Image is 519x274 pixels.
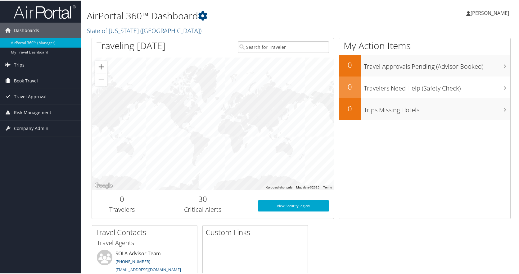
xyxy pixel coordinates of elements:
h2: 30 [157,193,249,204]
h3: Critical Alerts [157,205,249,213]
img: Google [93,181,114,189]
span: Dashboards [14,22,39,38]
h3: Trips Missing Hotels [364,102,510,114]
h2: Travel Contacts [95,226,197,237]
input: Search for Traveler [238,41,329,52]
button: Zoom in [95,60,107,72]
a: [PHONE_NUMBER] [115,258,150,264]
span: Map data ©2025 [296,185,319,188]
h3: Travel Agents [97,238,192,247]
a: 0Travelers Need Help (Safety Check) [339,76,510,98]
h2: 0 [339,103,361,113]
h1: My Action Items [339,39,510,52]
a: View SecurityLogic® [258,200,329,211]
a: 0Travel Approvals Pending (Advisor Booked) [339,54,510,76]
a: 0Trips Missing Hotels [339,98,510,119]
span: Book Travel [14,72,38,88]
span: Company Admin [14,120,48,136]
a: Open this area in Google Maps (opens a new window) [93,181,114,189]
button: Keyboard shortcuts [266,185,292,189]
h2: Custom Links [206,226,308,237]
h2: 0 [339,81,361,91]
h2: 0 [339,59,361,70]
a: Terms (opens in new tab) [323,185,332,188]
span: Trips [14,57,25,72]
h1: AirPortal 360™ Dashboard [87,9,372,22]
img: airportal-logo.png [14,4,76,19]
a: [EMAIL_ADDRESS][DOMAIN_NAME] [115,266,181,272]
span: Travel Approval [14,88,47,104]
h3: Travel Approvals Pending (Advisor Booked) [364,58,510,70]
span: Risk Management [14,104,51,120]
h3: Travelers Need Help (Safety Check) [364,80,510,92]
h2: 0 [97,193,148,204]
span: [PERSON_NAME] [471,9,509,16]
a: [PERSON_NAME] [466,3,515,22]
a: State of [US_STATE] ([GEOGRAPHIC_DATA]) [87,26,203,34]
button: Zoom out [95,73,107,85]
h1: Traveling [DATE] [97,39,165,52]
h3: Travelers [97,205,148,213]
